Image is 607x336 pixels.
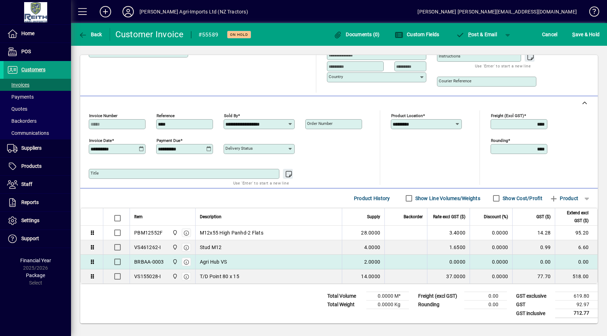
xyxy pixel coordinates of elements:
button: Product History [351,192,393,205]
button: Add [94,5,117,18]
span: Customers [21,67,45,72]
span: Quotes [7,106,27,112]
div: BRBAA-0003 [134,258,164,265]
span: Products [21,163,42,169]
td: 77.70 [512,269,555,283]
td: 0.0000 [470,240,512,255]
td: 0.00 [464,292,507,301]
mat-label: Country [329,74,343,79]
td: 0.00 [512,255,555,269]
td: 518.00 [555,269,597,283]
span: Documents (0) [334,32,380,37]
td: 14.28 [512,226,555,240]
td: 6.60 [555,240,597,255]
td: Total Weight [324,301,366,309]
a: Settings [4,212,71,230]
span: Communications [7,130,49,136]
td: 0.00 [464,301,507,309]
button: Cancel [540,28,559,41]
span: Package [26,272,45,278]
span: M12x55 High Panhd-2 Flats [200,229,263,236]
app-page-header-button: Back [71,28,110,41]
span: Staff [21,181,32,187]
span: POS [21,49,31,54]
mat-label: Invoice number [89,113,117,118]
div: [PERSON_NAME] Agri-Imports Ltd (NZ Tractors) [140,6,248,17]
span: P [468,32,471,37]
mat-label: Invoice date [89,138,112,143]
button: Documents (0) [332,28,382,41]
a: Staff [4,176,71,193]
a: Payments [4,91,71,103]
button: Back [77,28,104,41]
a: Reports [4,194,71,211]
mat-label: Delivery status [225,146,253,151]
span: Description [200,213,222,221]
td: GST exclusive [513,292,555,301]
span: 28.0000 [361,229,380,236]
mat-label: Title [91,171,99,176]
td: 0.0000 [470,226,512,240]
span: Discount (%) [484,213,508,221]
span: T/D Point 80 x 15 [200,273,239,280]
span: Settings [21,217,39,223]
mat-label: Payment due [157,138,180,143]
span: 14.0000 [361,273,380,280]
div: VS461262-I [134,244,161,251]
mat-label: Reference [157,113,175,118]
span: Cancel [542,29,558,40]
span: Payments [7,94,34,100]
button: Custom Fields [393,28,441,41]
a: Knowledge Base [584,1,598,24]
span: Item [134,213,143,221]
a: Communications [4,127,71,139]
span: Suppliers [21,145,42,151]
span: S [572,32,575,37]
button: Save & Hold [570,28,601,41]
div: 0.0000 [432,258,465,265]
mat-label: Courier Reference [439,78,471,83]
span: Reports [21,199,39,205]
mat-label: Product location [391,113,423,118]
mat-label: Instructions [439,54,460,59]
div: 3.4000 [432,229,465,236]
a: Invoices [4,79,71,91]
td: 95.20 [555,226,597,240]
mat-label: Rounding [491,138,508,143]
div: VS155028-I [134,273,161,280]
span: Backorders [7,118,37,124]
td: 92.97 [555,301,598,309]
td: 0.0000 Kg [366,301,409,309]
span: Back [78,32,102,37]
span: Invoices [7,82,29,88]
span: Product History [354,193,390,204]
div: PBM12552F [134,229,163,236]
div: #55589 [198,29,219,40]
td: GST inclusive [513,309,555,318]
label: Show Cost/Profit [501,195,542,202]
span: GST ($) [536,213,551,221]
span: Rate excl GST ($) [433,213,465,221]
mat-hint: Use 'Enter' to start a new line [475,62,531,70]
button: Profile [117,5,140,18]
span: Stud M12 [200,244,222,251]
label: Show Line Volumes/Weights [414,195,480,202]
button: Product [546,192,582,205]
mat-label: Freight (excl GST) [491,113,524,118]
span: Extend excl GST ($) [559,209,589,225]
a: Quotes [4,103,71,115]
a: Suppliers [4,139,71,157]
span: Backorder [404,213,423,221]
td: 0.00 [555,255,597,269]
a: Support [4,230,71,248]
a: POS [4,43,71,61]
span: On hold [230,32,248,37]
span: Home [21,31,34,36]
a: Products [4,158,71,175]
a: Home [4,25,71,43]
td: Freight (excl GST) [415,292,464,301]
span: Custom Fields [395,32,439,37]
span: ost & Email [456,32,497,37]
span: Product [549,193,578,204]
td: 0.0000 [470,269,512,283]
